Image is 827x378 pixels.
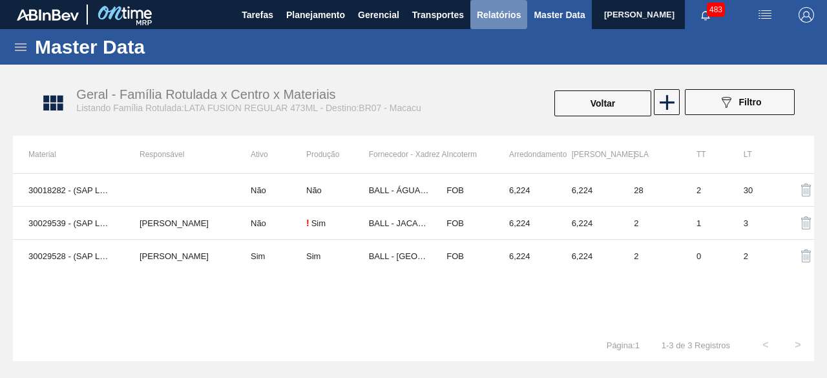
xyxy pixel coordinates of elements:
[306,218,309,228] div: !
[242,7,273,23] span: Tarefas
[653,89,678,118] div: Nova Família Rotulada x Centro x Material
[306,136,369,173] th: Produção
[431,240,494,273] td: FOB
[76,87,335,101] span: Geral - Família Rotulada x Centro x Materiais
[556,240,619,273] td: 6.224
[17,9,79,21] img: TNhmsLtSVTkK8tSr43FrP2fwEKptu5GPRR3wAAAABJRU5ErkJggg==
[35,39,264,54] h1: Master Data
[358,7,399,23] span: Gerencial
[235,174,306,207] td: Não
[306,251,369,261] div: Material sem Data de Descontinuação
[618,136,681,173] th: SLA
[749,329,782,361] button: <
[728,174,775,207] td: 30
[412,7,464,23] span: Transportes
[76,103,421,113] span: Listando Família Rotulada:LATA FUSION REGULAR 473ML - Destino:BR07 - Macacu
[782,329,814,361] button: >
[369,136,432,173] th: Fornecedor - Xadrez A
[791,207,822,238] button: delete-icon
[728,136,775,173] th: LT
[124,136,235,173] th: Responsável
[369,207,432,240] td: BALL - JACAREÍ (SP)
[477,7,521,23] span: Relatórios
[791,207,799,238] div: Excluir Material
[791,174,799,205] div: Excluir Material
[431,174,494,207] td: FOB
[681,207,728,240] td: 1
[13,207,124,240] td: 30029539 - (SAP Legado: 50819319) - LATA AL 473ML FUSION HULK
[681,240,728,273] td: 0
[678,89,801,118] div: Filtrar Família Rotulada x Centro x Material
[431,207,494,240] td: FOB
[739,97,762,107] span: Filtro
[556,136,619,173] th: [PERSON_NAME]
[13,174,124,207] td: 30018282 - (SAP Legado: 50808185) - LATA AL 473ML FUSION
[554,90,651,116] button: Voltar
[13,240,124,273] td: 30029528 - (SAP Legado: 50819276) - LATA AL 473ML FUSION NIV24
[791,240,799,271] div: Excluir Material
[618,174,681,207] td: 28
[124,207,235,240] td: IGOR FERREIRA MOURA
[369,174,432,207] td: BALL - ÁGUAS CLARAS (SC)
[553,89,653,118] div: Voltar Para Família Rotulada x Centro
[607,341,640,350] span: Página : 1
[757,7,773,23] img: userActions
[306,251,320,261] div: Sim
[311,218,326,228] div: Sim
[728,207,775,240] td: 3
[799,215,814,231] img: delete-icon
[286,7,345,23] span: Planejamento
[13,136,124,173] th: Material
[685,89,795,115] button: Filtro
[618,240,681,273] td: 2
[681,174,728,207] td: 2
[659,341,730,350] span: 1 - 3 de 3 Registros
[124,240,235,273] td: IGOR FERREIRA MOURA
[306,218,369,228] div: Material sem Data de Descontinuação
[306,185,322,195] div: Não
[791,174,822,205] button: delete-icon
[799,7,814,23] img: Logout
[556,174,619,207] td: 6.224
[791,240,822,271] button: delete-icon
[799,248,814,264] img: delete-icon
[235,207,306,240] td: Não
[494,174,556,207] td: 6.224
[556,207,619,240] td: 6.224
[685,6,726,24] button: Notificações
[494,240,556,273] td: 6.224
[306,185,369,195] div: Material sem Data de Descontinuação
[728,240,775,273] td: 2
[799,182,814,198] img: delete-icon
[431,136,494,173] th: Incoterm
[235,240,306,273] td: Sim
[534,7,585,23] span: Master Data
[707,3,725,17] span: 483
[369,240,432,273] td: BALL - TRÊS RIOS (RJ)
[618,207,681,240] td: 2
[235,136,306,173] th: Ativo
[494,136,556,173] th: Arredondamento
[681,136,728,173] th: TT
[494,207,556,240] td: 6.224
